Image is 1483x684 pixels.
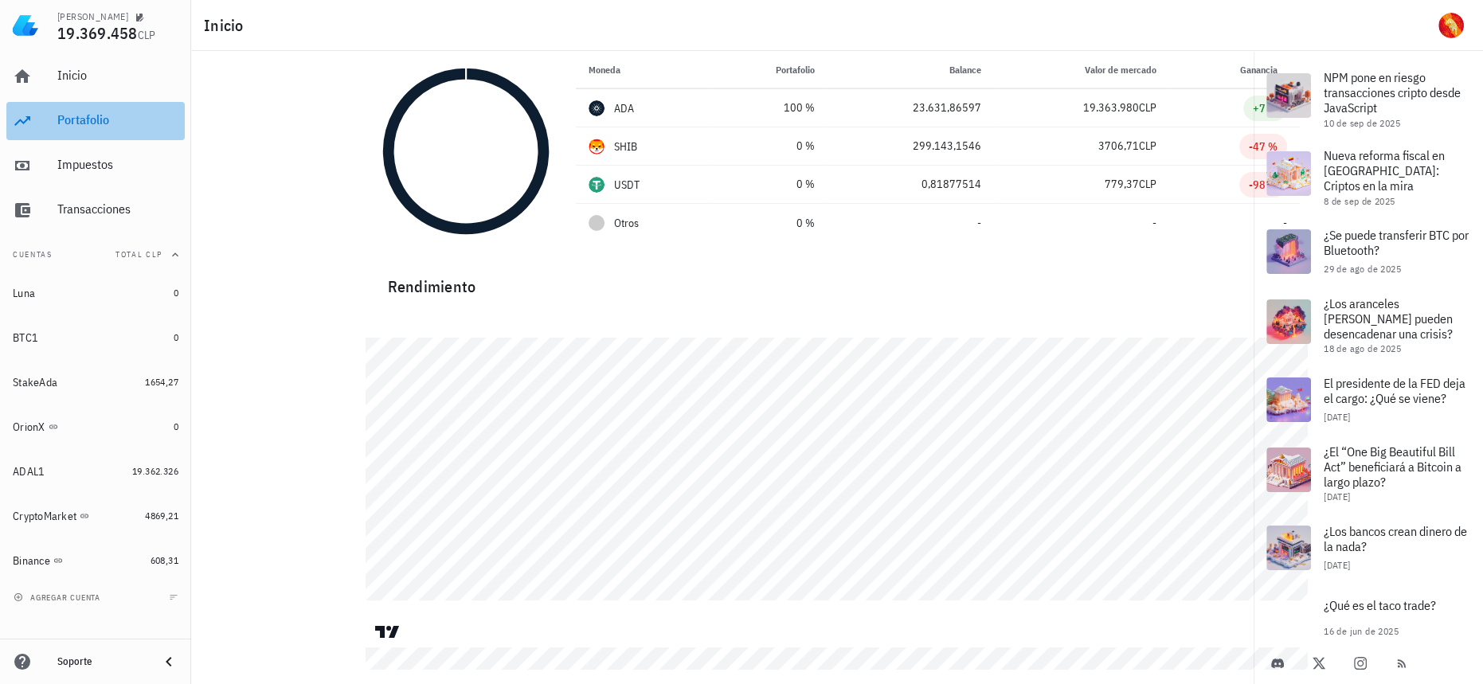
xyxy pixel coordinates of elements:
[6,319,185,357] a: BTC1 0
[6,274,185,312] a: Luna 0
[1083,100,1139,115] span: 19.363.980
[1152,216,1156,230] span: -
[840,176,981,193] div: 0,81877514
[589,100,605,116] div: ADA-icon
[1324,147,1445,193] span: Nueva reforma fiscal en [GEOGRAPHIC_DATA]: Criptos en la mira
[57,655,147,668] div: Soporte
[57,22,138,44] span: 19.369.458
[1324,117,1400,129] span: 10 de sep de 2025
[614,177,640,193] div: USDT
[6,57,185,96] a: Inicio
[6,147,185,185] a: Impuestos
[1254,217,1483,287] a: ¿Se puede transferir BTC por Bluetooth? 29 de ago de 2025
[13,331,38,345] div: BTC1
[1438,13,1464,38] div: avatar
[1324,375,1465,406] span: El presidente de la FED deja el cargo: ¿Qué se viene?
[174,331,178,343] span: 0
[1324,559,1350,571] span: [DATE]
[1324,597,1436,613] span: ¿Qué es el taco trade?
[1324,69,1461,115] span: NPM pone en riesgo transacciones cripto desde JavaScript
[1139,177,1156,191] span: CLP
[1324,263,1401,275] span: 29 de ago de 2025
[1324,195,1395,207] span: 8 de sep de 2025
[1324,444,1461,490] span: ¿El “One Big Beautiful Bill Act” beneficiará a Bitcoin a largo plazo?
[1253,100,1278,116] div: +7 %
[145,376,178,388] span: 1654,27
[6,408,185,446] a: OrionX 0
[13,376,57,389] div: StakeAda
[6,191,185,229] a: Transacciones
[1254,365,1483,435] a: El presidente de la FED deja el cargo: ¿Qué se viene? [DATE]
[6,363,185,401] a: StakeAda 1654,27
[589,139,605,154] div: SHIB-icon
[145,510,178,522] span: 4869,21
[13,465,45,479] div: ADAL1
[726,138,815,154] div: 0 %
[1240,64,1287,76] span: Ganancia
[614,100,635,116] div: ADA
[840,138,981,154] div: 299.143,1546
[6,236,185,274] button: CuentasTotal CLP
[1105,177,1139,191] span: 779,37
[13,287,35,300] div: Luna
[151,554,178,566] span: 608,31
[614,139,638,154] div: SHIB
[589,177,605,193] div: USDT-icon
[13,13,38,38] img: LedgiFi
[374,624,401,639] a: Charting by TradingView
[1249,177,1278,193] div: -98 %
[57,10,128,23] div: [PERSON_NAME]
[1254,139,1483,217] a: Nueva reforma fiscal en [GEOGRAPHIC_DATA]: Criptos en la mira 8 de sep de 2025
[115,249,162,260] span: Total CLP
[1254,435,1483,513] a: ¿El “One Big Beautiful Bill Act” beneficiará a Bitcoin a largo plazo? [DATE]
[10,589,108,605] button: agregar cuenta
[576,51,713,89] th: Moneda
[828,51,994,89] th: Balance
[174,287,178,299] span: 0
[57,201,178,217] div: Transacciones
[6,541,185,580] a: Binance 608,31
[138,28,156,42] span: CLP
[994,51,1169,89] th: Valor de mercado
[375,261,1300,299] div: Rendimiento
[57,68,178,83] div: Inicio
[1254,513,1483,583] a: ¿Los bancos crean dinero de la nada? [DATE]
[1249,139,1278,154] div: -47 %
[1324,491,1350,502] span: [DATE]
[1324,411,1350,423] span: [DATE]
[132,465,178,477] span: 19.362.326
[1254,61,1483,139] a: NPM pone en riesgo transacciones cripto desde JavaScript 10 de sep de 2025
[1139,139,1156,153] span: CLP
[1254,583,1483,653] a: ¿Qué es el taco trade? 16 de jun de 2025
[6,452,185,491] a: ADAL1 19.362.326
[13,554,50,568] div: Binance
[6,102,185,140] a: Portafolio
[6,497,185,535] a: CryptoMarket 4869,21
[1324,342,1401,354] span: 18 de ago de 2025
[204,13,250,38] h1: Inicio
[17,592,100,603] span: agregar cuenta
[13,420,45,434] div: OrionX
[726,215,815,232] div: 0 %
[614,215,639,232] span: Otros
[1324,295,1453,342] span: ¿Los aranceles [PERSON_NAME] pueden desencadenar una crisis?
[1324,227,1469,258] span: ¿Se puede transferir BTC por Bluetooth?
[174,420,178,432] span: 0
[840,100,981,116] div: 23.631,86597
[713,51,828,89] th: Portafolio
[726,100,815,116] div: 100 %
[726,176,815,193] div: 0 %
[1324,523,1467,554] span: ¿Los bancos crean dinero de la nada?
[57,112,178,127] div: Portafolio
[1139,100,1156,115] span: CLP
[1098,139,1139,153] span: 3706,71
[1324,625,1399,637] span: 16 de jun de 2025
[13,510,76,523] div: CryptoMarket
[57,157,178,172] div: Impuestos
[977,216,981,230] span: -
[1254,287,1483,365] a: ¿Los aranceles [PERSON_NAME] pueden desencadenar una crisis? 18 de ago de 2025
